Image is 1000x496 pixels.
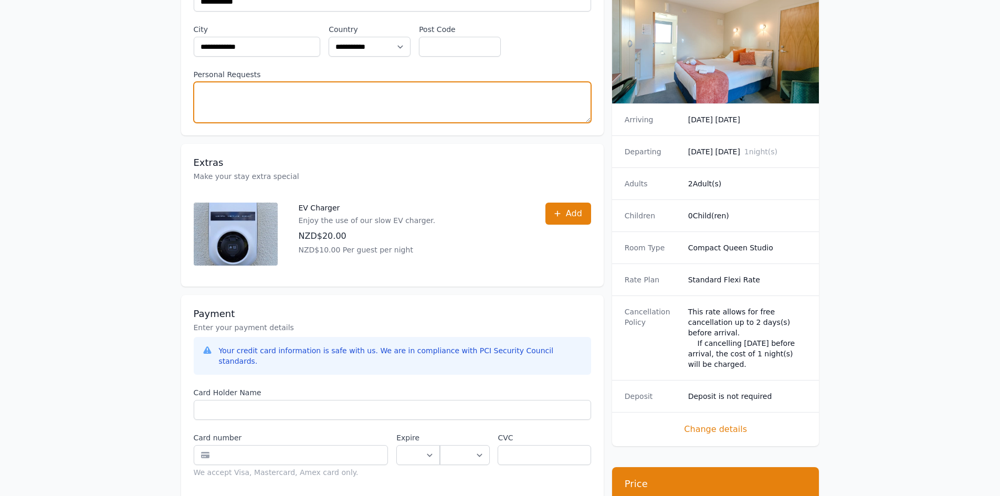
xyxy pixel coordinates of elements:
label: . [440,432,489,443]
p: NZD$20.00 [299,230,436,242]
dd: Deposit is not required [688,391,807,402]
p: Enjoy the use of our slow EV charger. [299,215,436,226]
label: City [194,24,321,35]
p: NZD$10.00 Per guest per night [299,245,436,255]
p: Enter your payment details [194,322,591,333]
label: Expire [396,432,440,443]
dt: Cancellation Policy [625,307,680,370]
div: This rate allows for free cancellation up to 2 days(s) before arrival. If cancelling [DATE] befor... [688,307,807,370]
button: Add [545,203,591,225]
label: CVC [498,432,591,443]
dd: 0 Child(ren) [688,210,807,221]
label: Card number [194,432,388,443]
label: Card Holder Name [194,387,591,398]
dt: Adults [625,178,680,189]
label: Country [329,24,410,35]
dd: Standard Flexi Rate [688,275,807,285]
dd: Compact Queen Studio [688,242,807,253]
dt: Departing [625,146,680,157]
h3: Price [625,478,807,490]
dd: [DATE] [DATE] [688,114,807,125]
dt: Arriving [625,114,680,125]
dt: Deposit [625,391,680,402]
div: Your credit card information is safe with us. We are in compliance with PCI Security Council stan... [219,345,583,366]
dt: Room Type [625,242,680,253]
img: EV Charger [194,203,278,266]
p: EV Charger [299,203,436,213]
label: Post Code [419,24,501,35]
dt: Children [625,210,680,221]
span: Add [566,207,582,220]
label: Personal Requests [194,69,591,80]
dt: Rate Plan [625,275,680,285]
p: Make your stay extra special [194,171,591,182]
span: 1 night(s) [744,147,777,156]
h3: Extras [194,156,591,169]
span: Change details [625,423,807,436]
div: We accept Visa, Mastercard, Amex card only. [194,467,388,478]
h3: Payment [194,308,591,320]
dd: [DATE] [DATE] [688,146,807,157]
dd: 2 Adult(s) [688,178,807,189]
